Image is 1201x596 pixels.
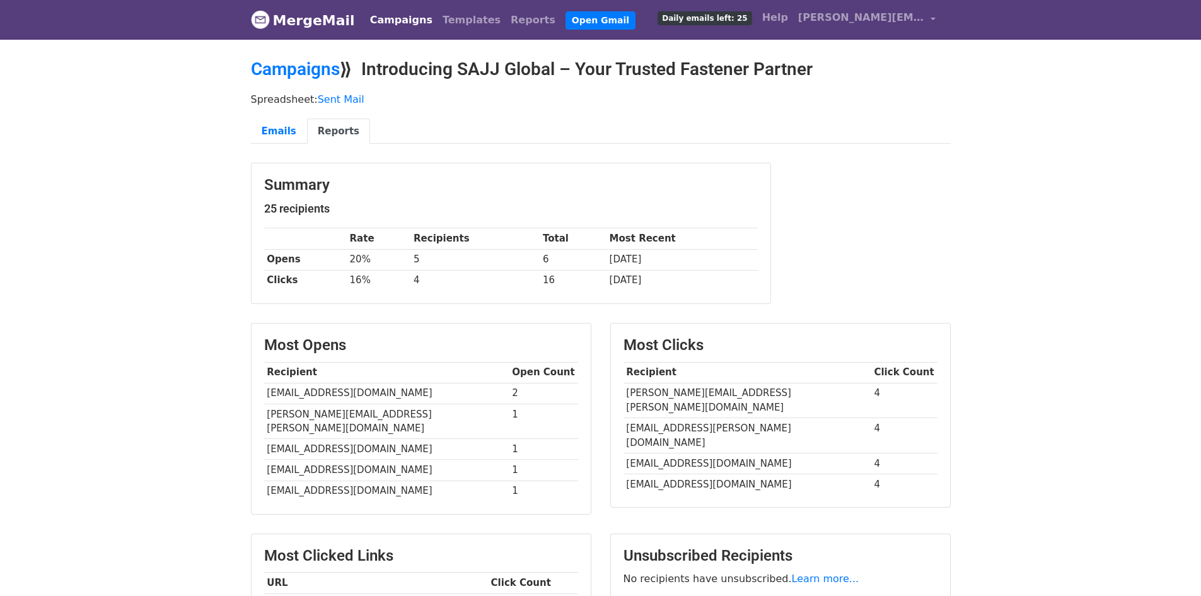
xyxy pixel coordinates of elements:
[264,362,509,383] th: Recipient
[251,10,270,29] img: MergeMail logo
[871,474,937,494] td: 4
[798,10,924,25] span: [PERSON_NAME][EMAIL_ADDRESS][DOMAIN_NAME]
[264,547,578,565] h3: Most Clicked Links
[506,8,560,33] a: Reports
[653,5,757,30] a: Daily emails left: 25
[509,460,578,481] td: 1
[438,8,506,33] a: Templates
[566,11,635,30] a: Open Gmail
[264,383,509,404] td: [EMAIL_ADDRESS][DOMAIN_NAME]
[624,383,871,418] td: [PERSON_NAME][EMAIL_ADDRESS][PERSON_NAME][DOMAIN_NAME]
[488,573,578,593] th: Click Count
[540,228,606,249] th: Total
[624,336,937,354] h3: Most Clicks
[509,439,578,460] td: 1
[251,93,951,106] p: Spreadsheet:
[757,5,793,30] a: Help
[347,270,411,291] td: 16%
[606,249,758,270] td: [DATE]
[871,418,937,453] td: 4
[410,270,540,291] td: 4
[606,270,758,291] td: [DATE]
[410,228,540,249] th: Recipients
[658,11,751,25] span: Daily emails left: 25
[251,7,355,33] a: MergeMail
[365,8,438,33] a: Campaigns
[264,481,509,501] td: [EMAIL_ADDRESS][DOMAIN_NAME]
[264,336,578,354] h3: Most Opens
[251,59,951,80] h2: ⟫ Introducing SAJJ Global – Your Trusted Fastener Partner
[410,249,540,270] td: 5
[871,383,937,418] td: 4
[624,362,871,383] th: Recipient
[540,270,606,291] td: 16
[251,59,340,79] a: Campaigns
[624,474,871,494] td: [EMAIL_ADDRESS][DOMAIN_NAME]
[509,481,578,501] td: 1
[871,362,937,383] th: Click Count
[318,93,364,105] a: Sent Mail
[624,572,937,585] p: No recipients have unsubscribed.
[264,202,758,216] h5: 25 recipients
[509,404,578,439] td: 1
[792,573,859,585] a: Learn more...
[509,383,578,404] td: 2
[540,249,606,270] td: 6
[264,176,758,194] h3: Summary
[624,418,871,453] td: [EMAIL_ADDRESS][PERSON_NAME][DOMAIN_NAME]
[264,439,509,460] td: [EMAIL_ADDRESS][DOMAIN_NAME]
[624,547,937,565] h3: Unsubscribed Recipients
[264,573,488,593] th: URL
[606,228,758,249] th: Most Recent
[264,460,509,481] td: [EMAIL_ADDRESS][DOMAIN_NAME]
[624,453,871,474] td: [EMAIL_ADDRESS][DOMAIN_NAME]
[264,270,347,291] th: Clicks
[264,249,347,270] th: Opens
[793,5,941,35] a: [PERSON_NAME][EMAIL_ADDRESS][DOMAIN_NAME]
[264,404,509,439] td: [PERSON_NAME][EMAIL_ADDRESS][PERSON_NAME][DOMAIN_NAME]
[871,453,937,474] td: 4
[307,119,370,144] a: Reports
[347,249,411,270] td: 20%
[509,362,578,383] th: Open Count
[251,119,307,144] a: Emails
[347,228,411,249] th: Rate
